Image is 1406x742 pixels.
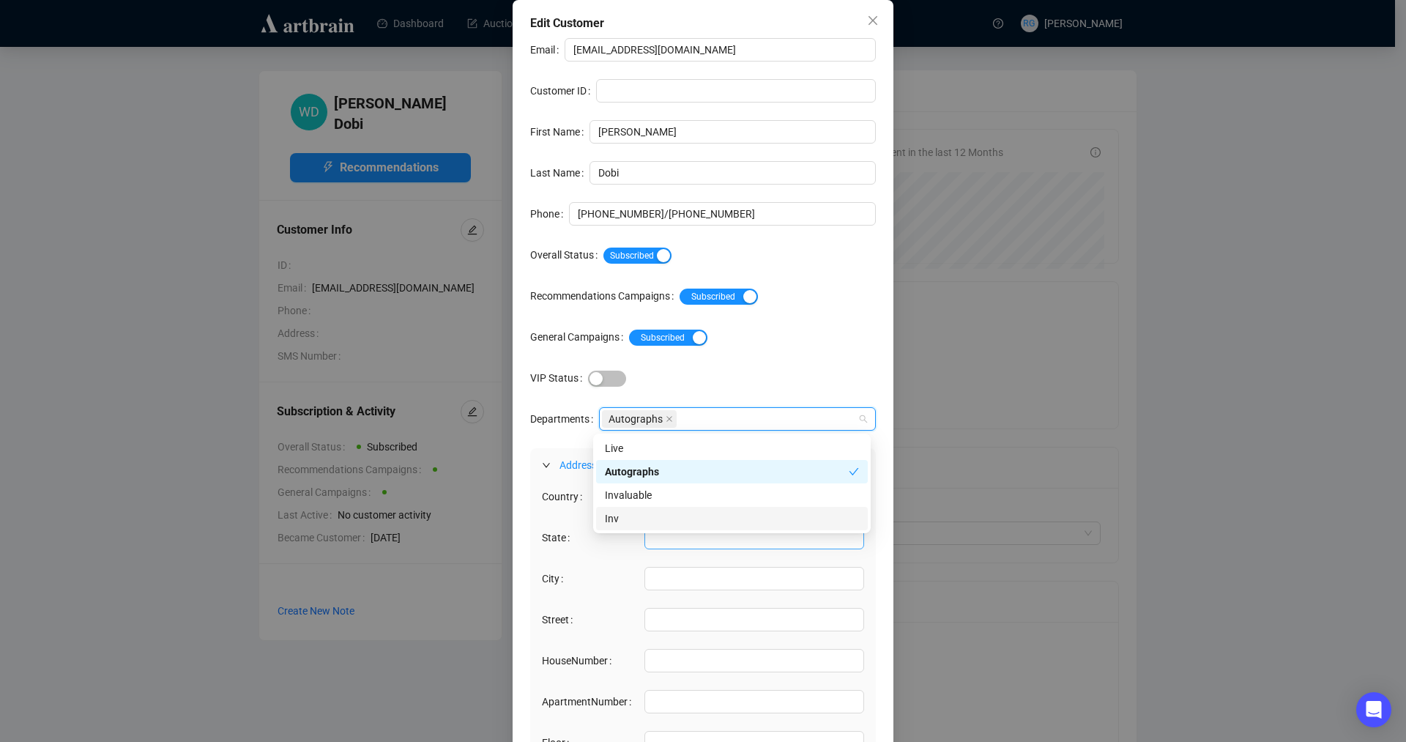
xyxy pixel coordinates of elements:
div: Inv [596,507,868,530]
input: Last Name [589,161,876,185]
span: check [849,467,859,477]
input: Departments [680,410,682,428]
span: Address [559,459,597,471]
label: Country [542,485,588,508]
label: City [542,567,569,590]
span: expanded [542,461,551,470]
div: Open Intercom Messenger [1356,692,1391,727]
label: Phone [530,202,569,226]
div: Invaluable [605,487,859,503]
button: Close [861,9,885,32]
span: Autographs [602,410,677,428]
label: VIP Status [530,366,588,390]
div: Invaluable [596,483,868,507]
label: General Campaigns [530,325,629,349]
div: Autographs [596,460,868,483]
button: Recommendations Campaigns [680,289,758,305]
span: close [666,415,673,423]
button: General Campaigns [629,330,707,346]
label: Last Name [530,161,589,185]
label: State [542,526,576,549]
input: Customer ID [596,79,876,103]
div: Live [596,437,868,460]
div: Inv [605,511,859,527]
label: Street [542,608,579,631]
span: close [867,15,879,26]
input: Street [644,608,864,631]
button: VIP Status [588,371,626,387]
label: First Name [530,120,589,144]
label: Customer ID [530,79,596,103]
input: City [644,567,864,590]
div: Autographs [605,464,849,480]
label: Overall Status [530,243,603,267]
input: First Name [589,120,876,144]
div: Live [605,440,859,456]
input: HouseNumber [644,649,864,672]
button: Overall Status [603,248,672,264]
label: HouseNumber [542,649,617,672]
input: ApartmentNumber [644,690,864,713]
span: Autographs [609,411,663,427]
input: State [644,526,864,549]
label: Recommendations Campaigns [530,284,680,308]
label: Email [530,38,565,62]
div: Address [530,448,876,482]
label: ApartmentNumber [542,690,637,713]
div: Edit Customer [530,15,876,32]
input: Phone [569,202,876,226]
label: Departments [530,407,599,431]
input: Email [565,38,876,62]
